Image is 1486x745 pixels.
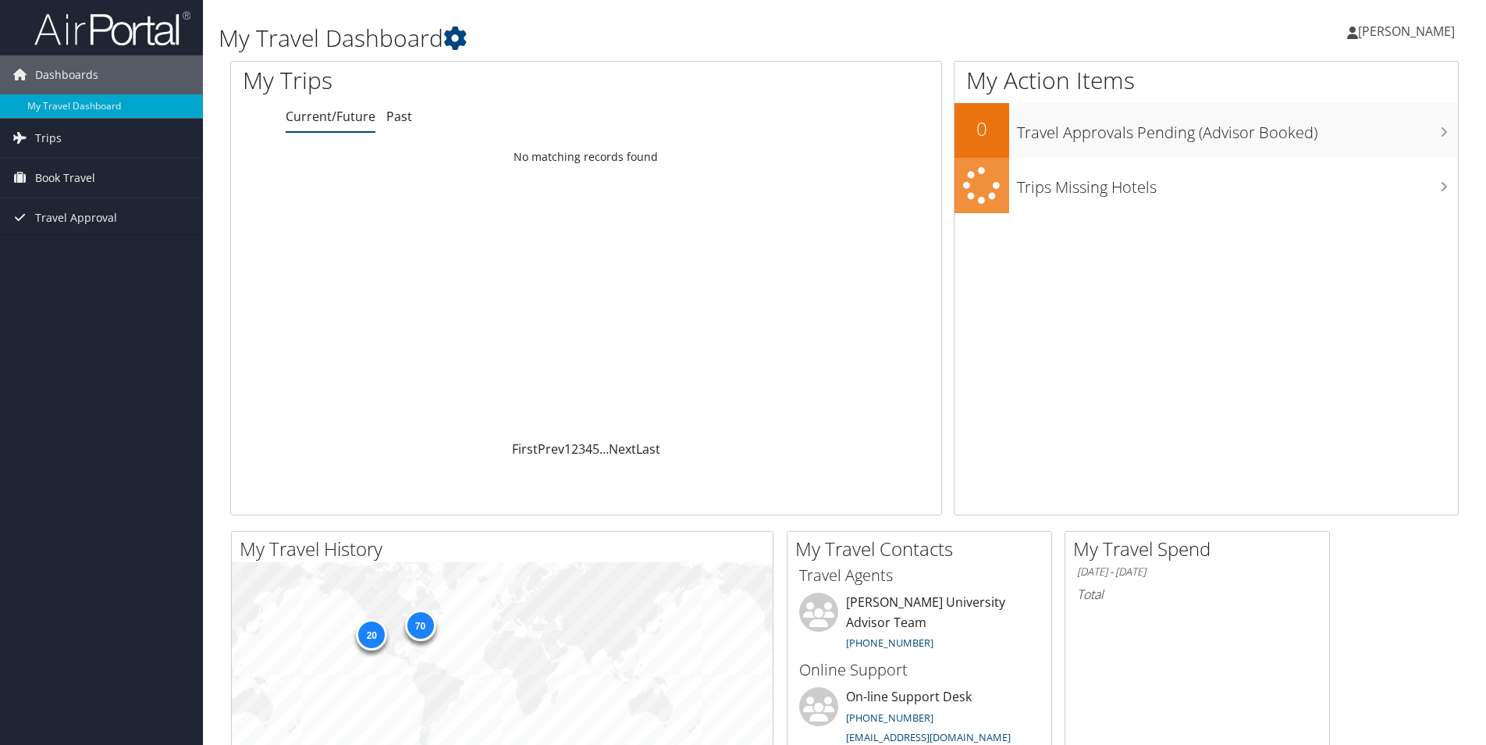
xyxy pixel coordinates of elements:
[240,536,773,562] h2: My Travel History
[846,730,1011,744] a: [EMAIL_ADDRESS][DOMAIN_NAME]
[219,22,1053,55] h1: My Travel Dashboard
[1073,536,1329,562] h2: My Travel Spend
[846,711,933,725] a: [PHONE_NUMBER]
[386,108,412,125] a: Past
[1347,8,1470,55] a: [PERSON_NAME]
[35,55,98,94] span: Dashboards
[564,440,571,458] a: 1
[799,659,1040,681] h3: Online Support
[404,609,435,640] div: 70
[955,158,1458,213] a: Trips Missing Hotels
[286,108,375,125] a: Current/Future
[846,636,933,650] a: [PHONE_NUMBER]
[538,440,564,458] a: Prev
[1358,23,1455,40] span: [PERSON_NAME]
[512,440,538,458] a: First
[35,198,117,237] span: Travel Approval
[599,440,609,458] span: …
[1077,565,1317,579] h6: [DATE] - [DATE]
[592,440,599,458] a: 5
[571,440,578,458] a: 2
[1017,169,1458,198] h3: Trips Missing Hotels
[609,440,636,458] a: Next
[1017,114,1458,144] h3: Travel Approvals Pending (Advisor Booked)
[636,440,660,458] a: Last
[799,565,1040,586] h3: Travel Agents
[585,440,592,458] a: 4
[955,103,1458,158] a: 0Travel Approvals Pending (Advisor Booked)
[791,593,1047,657] li: [PERSON_NAME] University Advisor Team
[955,116,1009,142] h2: 0
[578,440,585,458] a: 3
[243,64,634,97] h1: My Trips
[231,143,941,171] td: No matching records found
[1077,586,1317,603] h6: Total
[34,10,190,47] img: airportal-logo.png
[955,64,1458,97] h1: My Action Items
[35,159,95,198] span: Book Travel
[795,536,1051,562] h2: My Travel Contacts
[356,619,387,651] div: 20
[35,119,62,158] span: Trips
